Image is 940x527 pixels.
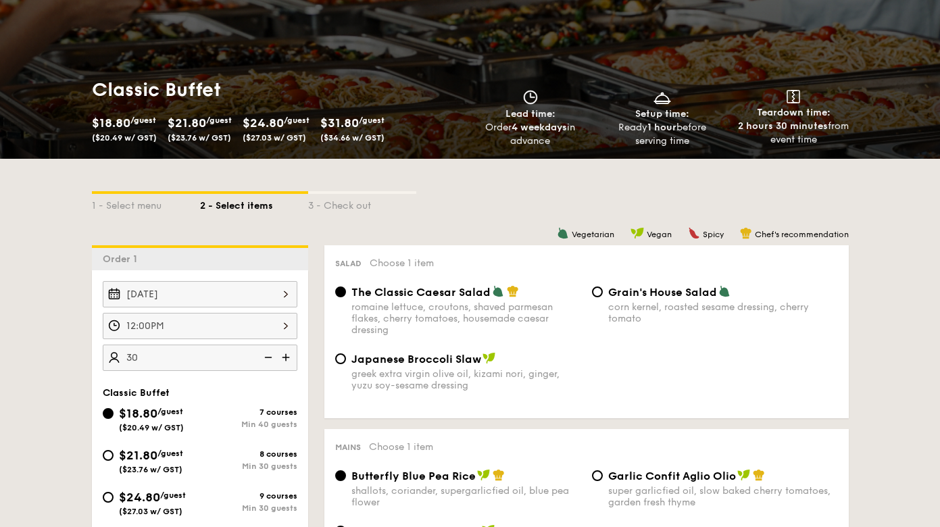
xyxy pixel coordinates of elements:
input: Garlic Confit Aglio Oliosuper garlicfied oil, slow baked cherry tomatoes, garden fresh thyme [592,470,603,481]
input: Japanese Broccoli Slawgreek extra virgin olive oil, kizami nori, ginger, yuzu soy-sesame dressing [335,353,346,364]
span: ($27.03 w/ GST) [243,133,306,143]
input: $21.80/guest($23.76 w/ GST)8 coursesMin 30 guests [103,450,114,461]
img: icon-chef-hat.a58ddaea.svg [493,469,505,481]
img: icon-vegan.f8ff3823.svg [737,469,751,481]
div: Ready before serving time [601,121,722,148]
span: /guest [157,407,183,416]
span: Choose 1 item [370,257,434,269]
input: The Classic Caesar Saladromaine lettuce, croutons, shaved parmesan flakes, cherry tomatoes, house... [335,286,346,297]
img: icon-teardown.65201eee.svg [787,90,800,103]
span: Order 1 [103,253,143,265]
img: icon-chef-hat.a58ddaea.svg [753,469,765,481]
span: /guest [157,449,183,458]
span: Vegan [647,230,672,239]
span: Lead time: [505,108,555,120]
span: Chef's recommendation [755,230,849,239]
div: Min 40 guests [200,420,297,429]
input: Grain's House Saladcorn kernel, roasted sesame dressing, cherry tomato [592,286,603,297]
img: icon-vegan.f8ff3823.svg [483,352,496,364]
span: Salad [335,259,362,268]
span: $21.80 [168,116,206,130]
div: romaine lettuce, croutons, shaved parmesan flakes, cherry tomatoes, housemade caesar dressing [351,301,581,336]
div: 8 courses [200,449,297,459]
span: Vegetarian [572,230,614,239]
div: Min 30 guests [200,503,297,513]
div: super garlicfied oil, slow baked cherry tomatoes, garden fresh thyme [608,485,838,508]
span: Classic Buffet [103,387,170,399]
img: icon-vegan.f8ff3823.svg [477,469,491,481]
span: ($23.76 w/ GST) [168,133,231,143]
div: greek extra virgin olive oil, kizami nori, ginger, yuzu soy-sesame dressing [351,368,581,391]
img: icon-spicy.37a8142b.svg [688,227,700,239]
strong: 2 hours 30 minutes [738,120,828,132]
span: /guest [130,116,156,125]
img: icon-vegan.f8ff3823.svg [630,227,644,239]
div: 9 courses [200,491,297,501]
span: Choose 1 item [369,441,433,453]
img: icon-vegetarian.fe4039eb.svg [492,285,504,297]
img: icon-dish.430c3a2e.svg [652,90,672,105]
span: ($23.76 w/ GST) [119,465,182,474]
span: Setup time: [635,108,689,120]
div: shallots, coriander, supergarlicfied oil, blue pea flower [351,485,581,508]
span: $18.80 [119,406,157,421]
img: icon-add.58712e84.svg [277,345,297,370]
span: The Classic Caesar Salad [351,286,491,299]
div: from event time [733,120,854,147]
img: icon-chef-hat.a58ddaea.svg [740,227,752,239]
strong: 1 hour [647,122,676,133]
span: Garlic Confit Aglio Olio [608,470,736,482]
div: 3 - Check out [308,194,416,213]
span: Butterfly Blue Pea Rice [351,470,476,482]
input: Number of guests [103,345,297,371]
img: icon-clock.2db775ea.svg [520,90,541,105]
span: Japanese Broccoli Slaw [351,353,481,366]
div: 7 courses [200,407,297,417]
span: /guest [359,116,385,125]
span: /guest [160,491,186,500]
input: $24.80/guest($27.03 w/ GST)9 coursesMin 30 guests [103,492,114,503]
div: Order in advance [470,121,591,148]
span: $21.80 [119,448,157,463]
span: Teardown time: [757,107,831,118]
span: $24.80 [119,490,160,505]
input: Event time [103,313,297,339]
span: Spicy [703,230,724,239]
div: 1 - Select menu [92,194,200,213]
input: Event date [103,281,297,307]
span: ($20.49 w/ GST) [92,133,157,143]
span: Grain's House Salad [608,286,717,299]
span: $31.80 [320,116,359,130]
span: /guest [284,116,310,125]
strong: 4 weekdays [512,122,567,133]
div: Min 30 guests [200,461,297,471]
input: $18.80/guest($20.49 w/ GST)7 coursesMin 40 guests [103,408,114,419]
img: icon-vegetarian.fe4039eb.svg [557,227,569,239]
span: ($34.66 w/ GST) [320,133,385,143]
div: corn kernel, roasted sesame dressing, cherry tomato [608,301,838,324]
span: $18.80 [92,116,130,130]
span: /guest [206,116,232,125]
span: $24.80 [243,116,284,130]
span: Mains [335,443,361,452]
span: ($20.49 w/ GST) [119,423,184,432]
img: icon-chef-hat.a58ddaea.svg [507,285,519,297]
span: ($27.03 w/ GST) [119,507,182,516]
div: 2 - Select items [200,194,308,213]
input: Butterfly Blue Pea Riceshallots, coriander, supergarlicfied oil, blue pea flower [335,470,346,481]
img: icon-vegetarian.fe4039eb.svg [718,285,731,297]
h1: Classic Buffet [92,78,465,102]
img: icon-reduce.1d2dbef1.svg [257,345,277,370]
